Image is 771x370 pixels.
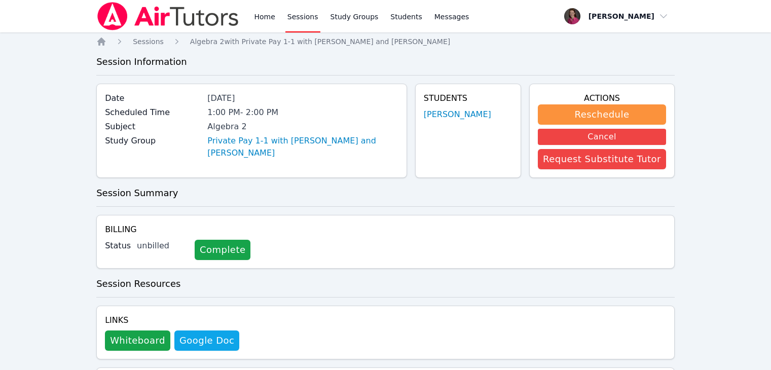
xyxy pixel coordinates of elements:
nav: Breadcrumb [96,36,675,47]
label: Study Group [105,135,201,147]
button: Reschedule [538,104,666,125]
div: Algebra 2 [207,121,398,133]
a: Sessions [133,36,164,47]
div: 1:00 PM - 2:00 PM [207,106,398,119]
div: [DATE] [207,92,398,104]
label: Subject [105,121,201,133]
img: Air Tutors [96,2,240,30]
button: Request Substitute Tutor [538,149,666,169]
button: Whiteboard [105,330,170,351]
a: Google Doc [174,330,239,351]
span: Sessions [133,38,164,46]
button: Cancel [538,129,666,145]
h4: Billing [105,224,666,236]
span: Messages [434,12,469,22]
h4: Students [424,92,512,104]
h3: Session Summary [96,186,675,200]
div: unbilled [137,240,187,252]
a: Complete [195,240,250,260]
h3: Session Resources [96,277,675,291]
label: Status [105,240,131,252]
span: Algebra 2 with Private Pay 1-1 with [PERSON_NAME] and [PERSON_NAME] [190,38,450,46]
a: Algebra 2with Private Pay 1-1 with [PERSON_NAME] and [PERSON_NAME] [190,36,450,47]
h3: Session Information [96,55,675,69]
h4: Actions [538,92,666,104]
a: [PERSON_NAME] [424,108,491,121]
label: Scheduled Time [105,106,201,119]
label: Date [105,92,201,104]
a: Private Pay 1-1 with [PERSON_NAME] and [PERSON_NAME] [207,135,398,159]
h4: Links [105,314,239,326]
